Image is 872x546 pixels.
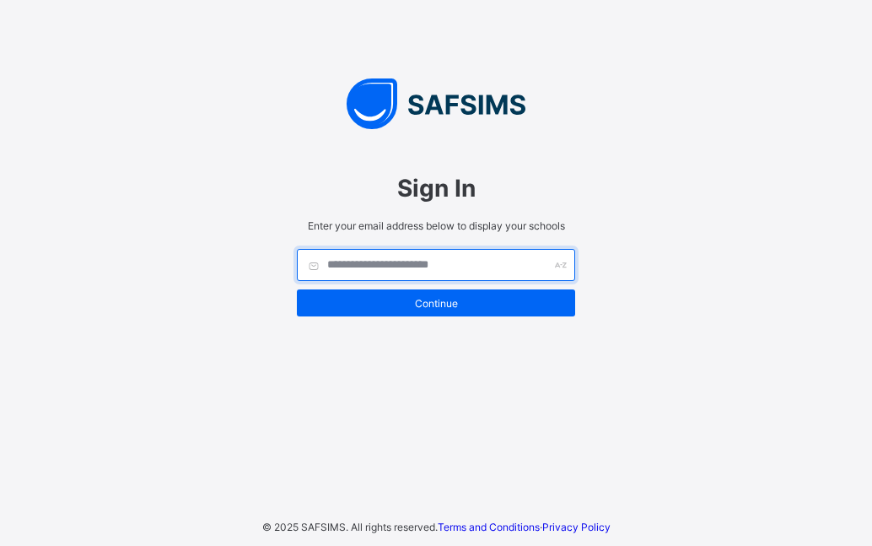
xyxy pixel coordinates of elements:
span: Continue [310,297,562,310]
span: Sign In [297,174,575,203]
img: SAFSIMS Logo [280,78,592,129]
a: Privacy Policy [542,521,611,533]
span: · [438,521,611,533]
span: © 2025 SAFSIMS. All rights reserved. [262,521,438,533]
span: Enter your email address below to display your schools [297,219,575,232]
a: Terms and Conditions [438,521,540,533]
